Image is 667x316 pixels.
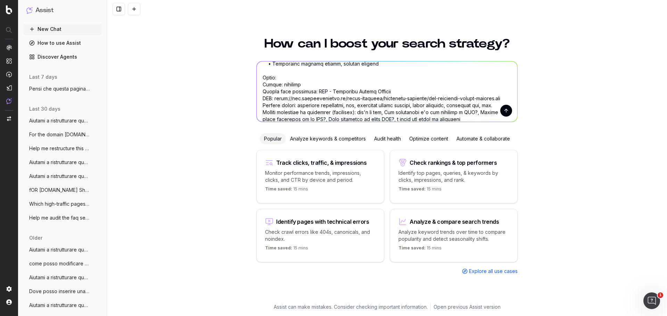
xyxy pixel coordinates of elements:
img: Activation [6,71,12,77]
button: Aiutami a ristrutturare questo articolo [24,171,101,182]
span: Time saved: [398,245,426,250]
a: Explore all use cases [462,268,518,275]
button: Aiutami a ristrutturare questo articolo [24,272,101,283]
span: Aiutami a ristrutturare questo articolo [29,302,90,309]
span: Aiutami a ristrutturare questo articolo [29,246,90,253]
button: come posso modificare questo abstract in [24,258,101,269]
p: Analyze keyword trends over time to compare popularity and detect seasonality shifts. [398,229,509,242]
button: New Chat [24,24,101,35]
button: Assist [26,6,99,15]
span: Help me restructure this article so that [29,145,90,152]
span: Explore all use cases [469,268,518,275]
img: My account [6,299,12,305]
a: Discover Agents [24,51,101,62]
div: Automate & collaborate [452,133,514,144]
span: Aiutami a ristrutturare questo articolo [29,173,90,180]
p: 15 mins [265,186,308,195]
h1: Assist [35,6,53,15]
img: Analytics [6,45,12,50]
span: Time saved: [265,245,292,250]
button: fOR [DOMAIN_NAME] Show me the [24,185,101,196]
a: Open previous Assist version [434,304,501,310]
img: Studio [6,85,12,91]
p: Assist can make mistakes. Consider checking important information. [274,304,428,310]
p: Identify top pages, queries, & keywords by clicks, impressions, and rank. [398,170,509,183]
p: Monitor performance trends, impressions, clicks, and CTR by device and period. [265,170,376,183]
div: Optimize content [405,133,452,144]
span: fOR [DOMAIN_NAME] Show me the [29,187,90,194]
div: Identify pages with technical errors [276,219,369,224]
iframe: Intercom live chat [643,292,660,309]
div: Track clicks, traffic, & impressions [276,160,367,165]
span: Aiutami a ristrutturare questo articolo [29,159,90,166]
p: Check crawl errors like 404s, canonicals, and noindex. [265,229,376,242]
button: Aiutami a ristrutturare questo articolo [24,115,101,126]
p: 15 mins [398,245,442,254]
p: 15 mins [265,245,308,254]
button: Aiutami a ristrutturare questo articolo [24,300,101,311]
div: Check rankings & top performers [410,160,497,165]
img: Intelligence [6,58,12,64]
img: Setting [6,286,12,292]
img: Switch project [7,116,11,121]
span: older [29,234,42,241]
div: Audit health [370,133,405,144]
button: Aiutami a ristrutturare questo articolo [24,157,101,168]
span: Help me audit the faq section of assicur [29,214,90,221]
span: Aiutami a ristrutturare questo articolo [29,274,90,281]
button: Help me audit the faq section of assicur [24,212,101,223]
a: How to use Assist [24,37,101,49]
p: 15 mins [398,186,442,195]
button: Which high-traffic pages haven’t been up [24,198,101,210]
span: 1 [658,292,663,298]
div: Analyze & compare search trends [410,219,499,224]
span: Time saved: [265,186,292,191]
span: come posso modificare questo abstract in [29,260,90,267]
img: Assist [6,98,12,104]
button: For the domain [DOMAIN_NAME] identi [24,129,101,140]
span: Aiutami a ristrutturare questo articolo [29,117,90,124]
div: Analyze keywords & competitors [286,133,370,144]
h1: How can I boost your search strategy? [256,37,518,50]
button: Help me restructure this article so that [24,143,101,154]
div: Popular [260,133,286,144]
button: Pensi che questa pagina [URL] [24,83,101,94]
span: Pensi che questa pagina [URL] [29,85,90,92]
img: Botify logo [6,5,12,14]
span: Dove posso inserire una info per rispond [29,288,90,295]
span: last 30 days [29,105,60,112]
span: For the domain [DOMAIN_NAME] identi [29,131,90,138]
textarea: Loremips do sitametc adipiscin el seddoeius tem incididuntu la etdoloremagnaa enimadmi ve Quisno ... [257,61,517,122]
span: Which high-traffic pages haven’t been up [29,200,90,207]
span: Time saved: [398,186,426,191]
button: Dove posso inserire una info per rispond [24,286,101,297]
button: Aiutami a ristrutturare questo articolo [24,244,101,255]
span: last 7 days [29,74,57,80]
img: Assist [26,7,33,14]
